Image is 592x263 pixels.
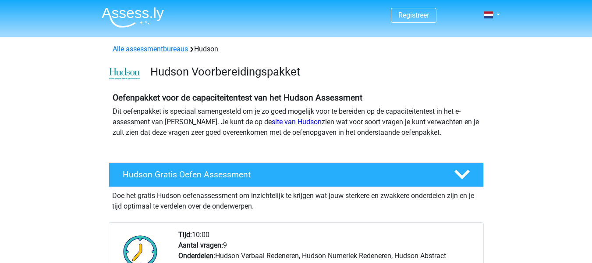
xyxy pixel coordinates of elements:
[109,187,484,212] div: Doe het gratis Hudson oefenassessment om inzichtelijk te krijgen wat jouw sterkere en zwakkere on...
[178,231,192,239] b: Tijd:
[113,93,362,103] b: Oefenpakket voor de capaciteitentest van het Hudson Assessment
[398,11,429,19] a: Registreer
[113,45,188,53] a: Alle assessmentbureaus
[150,65,477,79] h3: Hudson Voorbereidingspakket
[105,162,487,187] a: Hudson Gratis Oefen Assessment
[178,241,223,249] b: Aantal vragen:
[102,7,164,28] img: Assessly
[113,106,480,138] p: Dit oefenpakket is speciaal samengesteld om je zo goed mogelijk voor te bereiden op de capaciteit...
[272,118,322,126] a: site van Hudson
[123,169,440,180] h4: Hudson Gratis Oefen Assessment
[178,252,215,260] b: Onderdelen:
[109,68,140,80] img: cefd0e47479f4eb8e8c001c0d358d5812e054fa8.png
[109,44,483,54] div: Hudson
